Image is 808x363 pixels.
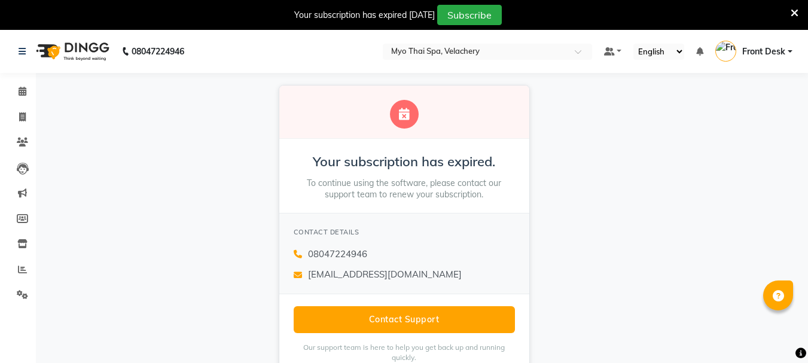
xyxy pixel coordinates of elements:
[308,248,367,261] span: 08047224946
[294,9,435,22] div: Your subscription has expired [DATE]
[294,306,515,333] button: Contact Support
[294,343,515,363] p: Our support team is here to help you get back up and running quickly.
[437,5,502,25] button: Subscribe
[758,315,796,351] iframe: chat widget
[715,41,736,62] img: Front Desk
[294,228,359,236] span: CONTACT DETAILS
[294,178,515,201] p: To continue using the software, please contact our support team to renew your subscription.
[132,35,184,68] b: 08047224946
[31,35,112,68] img: logo
[308,268,462,282] span: [EMAIL_ADDRESS][DOMAIN_NAME]
[294,153,515,170] h2: Your subscription has expired.
[742,45,785,58] span: Front Desk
